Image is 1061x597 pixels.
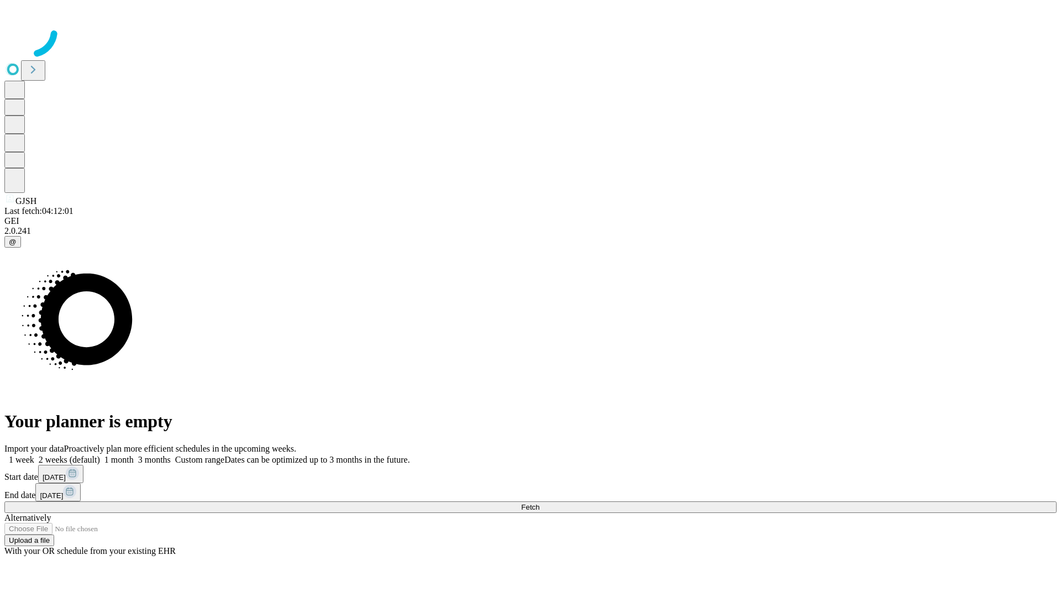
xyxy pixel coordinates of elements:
[4,483,1057,501] div: End date
[4,501,1057,513] button: Fetch
[521,503,539,511] span: Fetch
[39,455,100,464] span: 2 weeks (default)
[40,491,63,500] span: [DATE]
[64,444,296,453] span: Proactively plan more efficient schedules in the upcoming weeks.
[4,444,64,453] span: Import your data
[4,216,1057,226] div: GEI
[9,455,34,464] span: 1 week
[104,455,134,464] span: 1 month
[4,226,1057,236] div: 2.0.241
[38,465,83,483] button: [DATE]
[4,535,54,546] button: Upload a file
[43,473,66,481] span: [DATE]
[4,513,51,522] span: Alternatively
[15,196,36,206] span: GJSH
[224,455,409,464] span: Dates can be optimized up to 3 months in the future.
[4,546,176,556] span: With your OR schedule from your existing EHR
[138,455,171,464] span: 3 months
[9,238,17,246] span: @
[175,455,224,464] span: Custom range
[4,236,21,248] button: @
[4,206,73,216] span: Last fetch: 04:12:01
[4,411,1057,432] h1: Your planner is empty
[35,483,81,501] button: [DATE]
[4,465,1057,483] div: Start date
